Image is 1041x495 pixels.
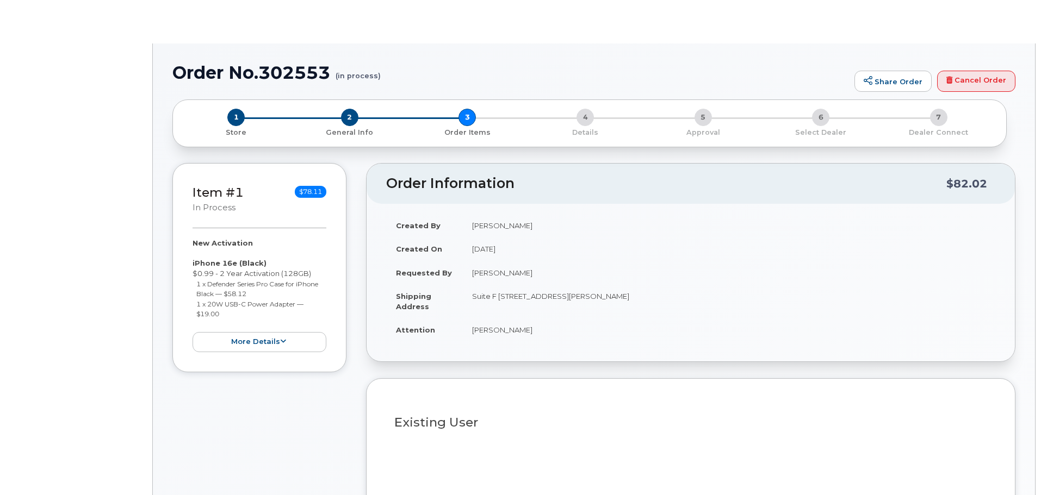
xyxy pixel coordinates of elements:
p: General Info [295,128,405,137]
td: [DATE] [462,237,995,261]
strong: New Activation [193,239,253,247]
div: $82.02 [946,173,987,194]
td: [PERSON_NAME] [462,318,995,342]
a: Cancel Order [937,71,1015,92]
a: Item #1 [193,185,244,200]
button: more details [193,332,326,352]
a: 2 General Info [291,126,409,137]
small: 1 x 20W USB-C Power Adapter — $19.00 [196,300,303,318]
strong: Attention [396,325,435,334]
small: in process [193,203,236,212]
span: 2 [341,109,358,126]
strong: Requested By [396,268,452,277]
p: Store [186,128,287,137]
td: Suite F [STREET_ADDRESS][PERSON_NAME] [462,284,995,318]
td: [PERSON_NAME] [462,261,995,285]
small: (in process) [336,63,381,80]
strong: Created On [396,245,442,253]
h2: Order Information [386,176,946,191]
span: $78.11 [295,186,326,198]
td: [PERSON_NAME] [462,214,995,237]
h1: Order No.302553 [172,63,849,82]
strong: Shipping Address [396,292,431,311]
a: Share Order [854,71,932,92]
span: 1 [227,109,245,126]
a: 1 Store [182,126,291,137]
h3: Existing User [394,416,987,429]
div: $0.99 - 2 Year Activation (128GB) [193,238,326,352]
strong: iPhone 16e (Black) [193,259,267,267]
strong: Created By [396,221,441,230]
small: 1 x Defender Series Pro Case for iPhone Black — $58.12 [196,280,318,298]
